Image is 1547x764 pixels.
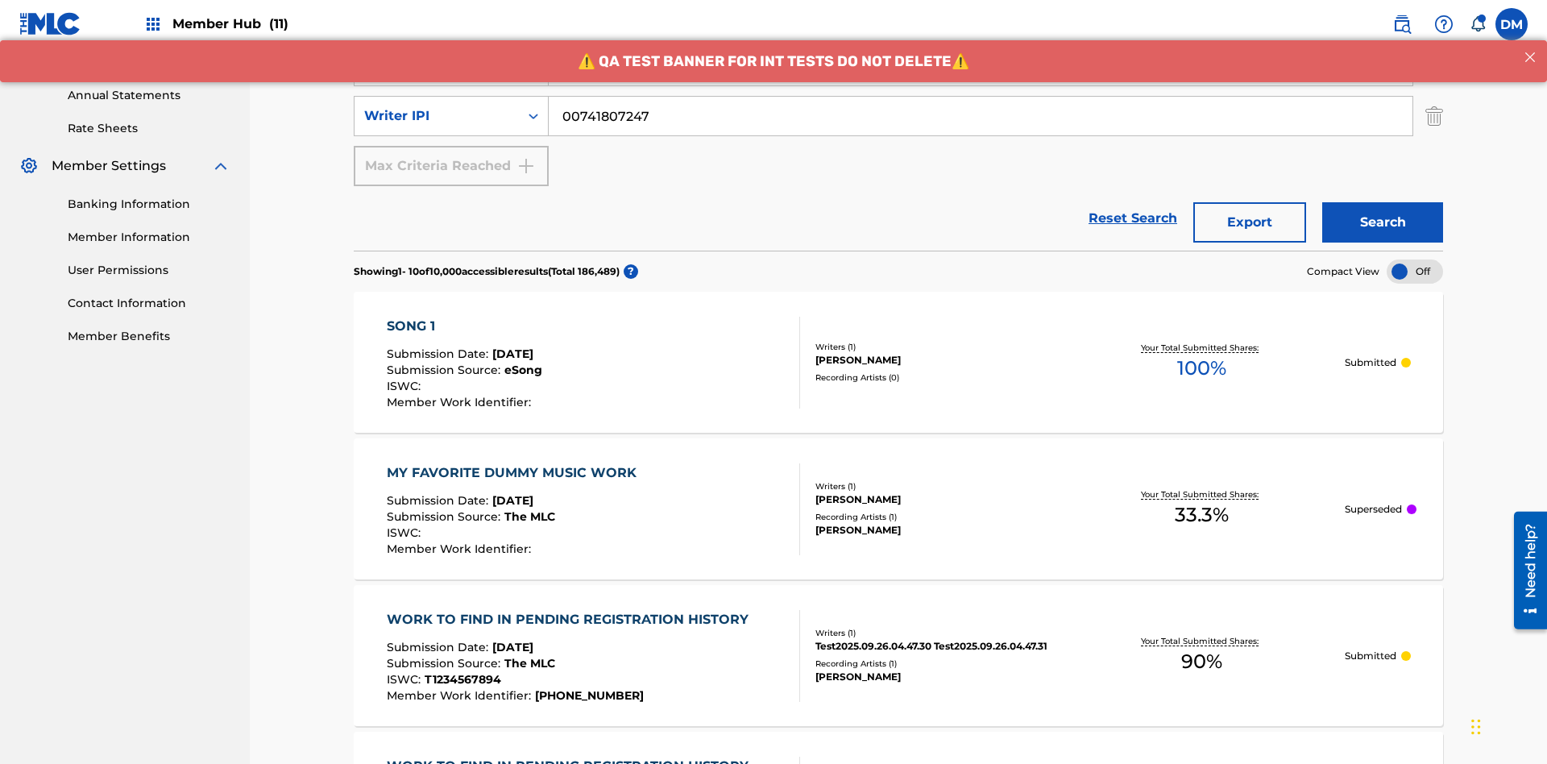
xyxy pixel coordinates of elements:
span: T1234567894 [425,672,501,687]
span: Member Settings [52,156,166,176]
div: WORK TO FIND IN PENDING REGISTRATION HISTORY [387,610,757,629]
a: Reset Search [1080,201,1185,236]
span: Member Hub [172,15,288,33]
span: The MLC [504,509,555,524]
span: [DATE] [492,493,533,508]
p: Showing 1 - 10 of 10,000 accessible results (Total 186,489 ) [354,264,620,279]
a: User Permissions [68,262,230,279]
a: Annual Statements [68,87,230,104]
a: Banking Information [68,196,230,213]
span: Submission Source : [387,656,504,671]
span: Submission Source : [387,363,504,377]
img: MLC Logo [19,12,81,35]
span: [DATE] [492,347,533,361]
div: Recording Artists ( 1 ) [815,658,1059,670]
span: ISWC : [387,379,425,393]
a: MY FAVORITE DUMMY MUSIC WORKSubmission Date:[DATE]Submission Source:The MLCISWC:Member Work Ident... [354,438,1443,579]
a: Member Information [68,229,230,246]
a: Contact Information [68,295,230,312]
span: 33.3 % [1175,500,1229,529]
img: expand [211,156,230,176]
div: Notifications [1470,16,1486,32]
button: Export [1193,202,1306,243]
div: Recording Artists ( 0 ) [815,372,1059,384]
div: SONG 1 [387,317,542,336]
span: [PHONE_NUMBER] [535,688,644,703]
img: Delete Criterion [1425,96,1443,136]
a: Member Benefits [68,328,230,345]
span: Compact View [1307,264,1379,279]
span: 100 % [1177,354,1226,383]
div: Drag [1471,703,1481,751]
p: Submitted [1345,649,1396,663]
span: 90 % [1181,647,1222,676]
p: Your Total Submitted Shares: [1141,488,1263,500]
div: Recording Artists ( 1 ) [815,511,1059,523]
p: Superseded [1345,502,1402,517]
div: Writer IPI [364,106,509,126]
span: Member Work Identifier : [387,542,535,556]
div: Writers ( 1 ) [815,480,1059,492]
a: Public Search [1386,8,1418,40]
span: Submission Date : [387,493,492,508]
div: Help [1428,8,1460,40]
div: [PERSON_NAME] [815,523,1059,538]
div: [PERSON_NAME] [815,670,1059,684]
div: User Menu [1495,8,1528,40]
a: WORK TO FIND IN PENDING REGISTRATION HISTORYSubmission Date:[DATE]Submission Source:The MLCISWC:T... [354,585,1443,726]
img: Top Rightsholders [143,15,163,34]
div: [PERSON_NAME] [815,353,1059,367]
div: [PERSON_NAME] [815,492,1059,507]
span: ? [624,264,638,279]
span: Submission Date : [387,347,492,361]
span: The MLC [504,656,555,671]
span: ISWC : [387,525,425,540]
iframe: Resource Center [1502,505,1547,637]
span: ⚠️ QA TEST BANNER FOR INT TESTS DO NOT DELETE⚠️ [578,12,969,30]
a: Rate Sheets [68,120,230,137]
span: Submission Date : [387,640,492,654]
a: SONG 1Submission Date:[DATE]Submission Source:eSongISWC:Member Work Identifier:Writers (1)[PERSON... [354,292,1443,433]
span: eSong [504,363,542,377]
div: Writers ( 1 ) [815,627,1059,639]
p: Submitted [1345,355,1396,370]
span: Submission Source : [387,509,504,524]
span: (11) [269,16,288,31]
span: Member Work Identifier : [387,688,535,703]
div: Test2025.09.26.04.47.30 Test2025.09.26.04.47.31 [815,639,1059,654]
img: help [1434,15,1454,34]
button: Search [1322,202,1443,243]
span: [DATE] [492,640,533,654]
img: Member Settings [19,156,39,176]
span: ISWC : [387,672,425,687]
img: search [1392,15,1412,34]
p: Your Total Submitted Shares: [1141,635,1263,647]
div: MY FAVORITE DUMMY MUSIC WORK [387,463,645,483]
iframe: Chat Widget [1466,687,1547,764]
p: Your Total Submitted Shares: [1141,342,1263,354]
div: Writers ( 1 ) [815,341,1059,353]
span: Member Work Identifier : [387,395,535,409]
